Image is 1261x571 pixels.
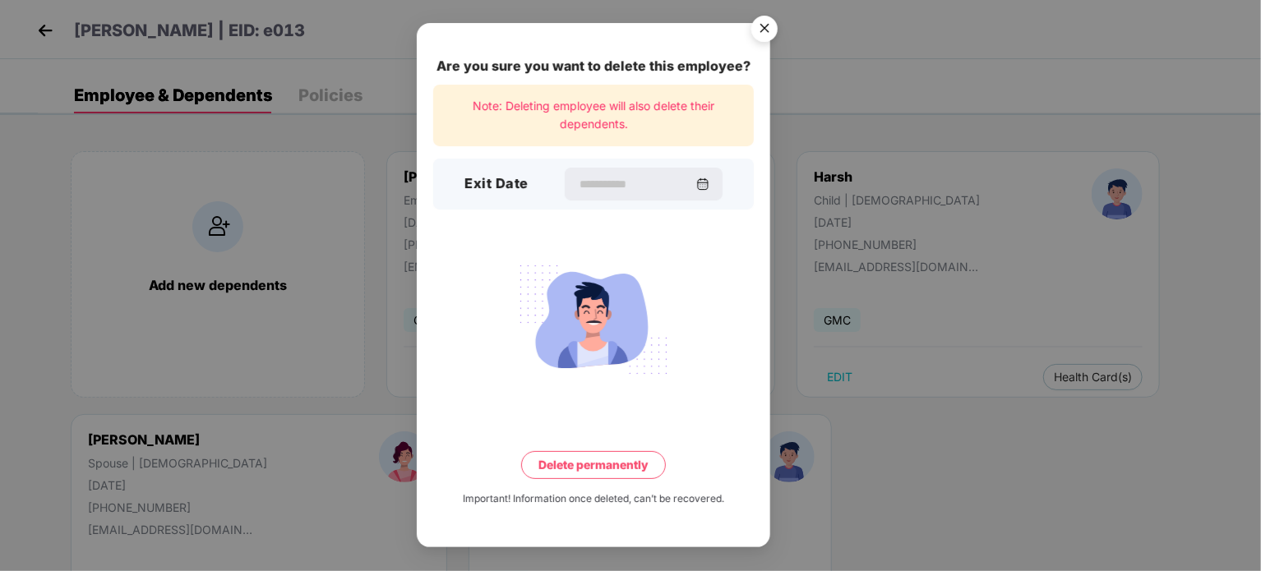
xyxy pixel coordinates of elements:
[464,174,529,196] h3: Exit Date
[433,56,754,76] div: Are you sure you want to delete this employee?
[433,85,754,146] div: Note: Deleting employee will also delete their dependents.
[741,8,788,54] img: svg+xml;base64,PHN2ZyB4bWxucz0iaHR0cDovL3d3dy53My5vcmcvMjAwMC9zdmciIHdpZHRoPSI1NiIgaGVpZ2h0PSI1Ni...
[501,256,686,384] img: svg+xml;base64,PHN2ZyB4bWxucz0iaHR0cDovL3d3dy53My5vcmcvMjAwMC9zdmciIHdpZHRoPSIyMjQiIGhlaWdodD0iMT...
[696,177,709,191] img: svg+xml;base64,PHN2ZyBpZD0iQ2FsZW5kYXItMzJ4MzIiIHhtbG5zPSJodHRwOi8vd3d3LnczLm9yZy8yMDAwL3N2ZyIgd2...
[521,451,666,479] button: Delete permanently
[741,7,786,52] button: Close
[463,491,724,507] div: Important! Information once deleted, can’t be recovered.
